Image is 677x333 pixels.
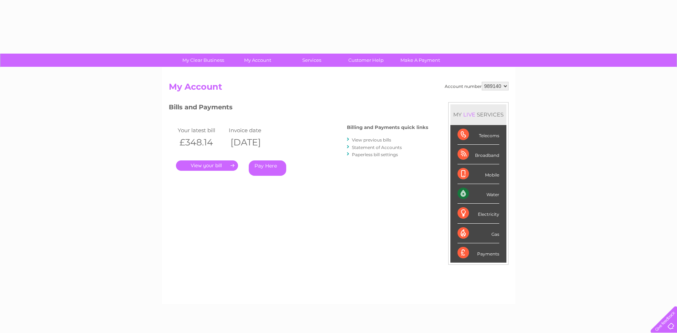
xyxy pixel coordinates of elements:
[352,137,391,143] a: View previous bills
[176,135,227,150] th: £348.14
[176,160,238,171] a: .
[352,145,402,150] a: Statement of Accounts
[450,104,506,125] div: MY SERVICES
[249,160,286,176] a: Pay Here
[458,204,499,223] div: Electricity
[458,125,499,145] div: Telecoms
[174,54,233,67] a: My Clear Business
[458,243,499,263] div: Payments
[462,111,477,118] div: LIVE
[169,82,509,95] h2: My Account
[458,224,499,243] div: Gas
[445,82,509,90] div: Account number
[458,184,499,204] div: Water
[227,125,278,135] td: Invoice date
[282,54,341,67] a: Services
[176,125,227,135] td: Your latest bill
[347,125,428,130] h4: Billing and Payments quick links
[169,102,428,115] h3: Bills and Payments
[458,145,499,164] div: Broadband
[227,135,278,150] th: [DATE]
[228,54,287,67] a: My Account
[391,54,450,67] a: Make A Payment
[458,164,499,184] div: Mobile
[352,152,398,157] a: Paperless bill settings
[337,54,395,67] a: Customer Help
